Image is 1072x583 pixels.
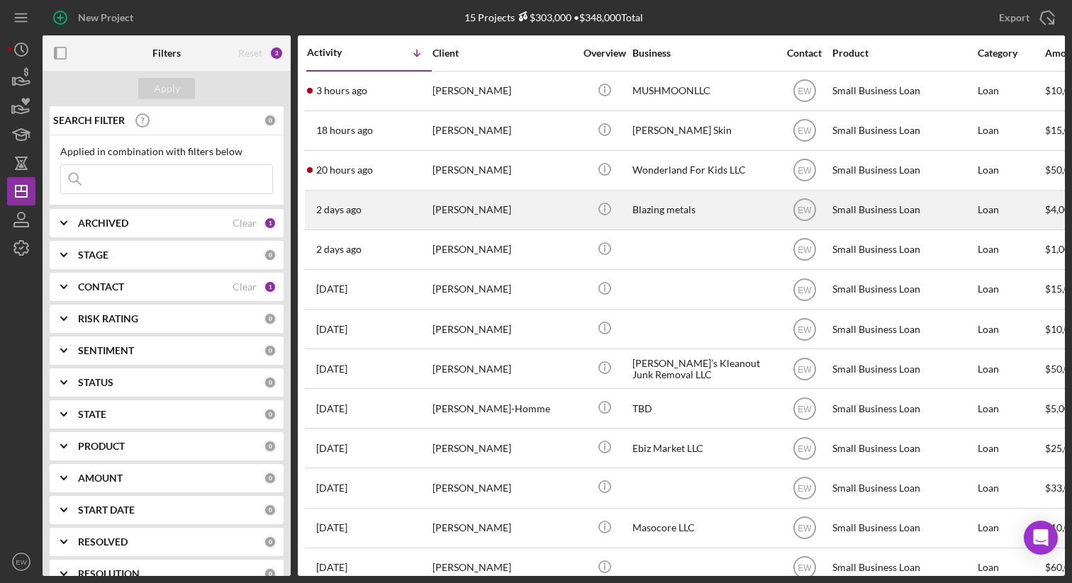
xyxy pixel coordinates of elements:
div: [PERSON_NAME] [432,191,574,229]
b: STAGE [78,249,108,261]
b: RESOLVED [78,536,128,548]
div: Small Business Loan [832,390,974,427]
time: 2025-10-07 05:05 [316,204,362,215]
div: 0 [264,376,277,389]
div: New Project [78,4,133,32]
div: Ebiz Market LLC [632,429,774,467]
b: ARCHIVED [78,217,128,229]
div: Blazing metals [632,191,774,229]
b: STATE [78,409,106,420]
div: [PERSON_NAME]-Homme [432,390,574,427]
div: Clear [233,217,257,229]
div: 0 [264,344,277,357]
div: Masocore LLC [632,509,774,547]
div: Export [999,4,1029,32]
text: EW [798,126,812,136]
text: EW [798,245,812,255]
text: EW [798,166,812,176]
div: Loan [978,191,1044,229]
text: EW [798,523,812,533]
time: 2025-09-30 10:02 [316,324,347,335]
time: 2025-10-02 18:12 [316,283,347,295]
div: Small Business Loan [832,350,974,387]
div: [PERSON_NAME] [432,310,574,348]
text: EW [798,324,812,334]
div: [PERSON_NAME] [432,152,574,189]
div: Loan [978,350,1044,387]
div: Small Business Loan [832,271,974,308]
div: 0 [264,408,277,421]
div: Small Business Loan [832,191,974,229]
b: SEARCH FILTER [53,115,125,126]
time: 2025-10-08 04:02 [316,125,373,136]
div: 2 [269,46,284,60]
text: EW [798,205,812,215]
div: 15 Projects • $348,000 Total [464,11,643,23]
div: [PERSON_NAME] [432,350,574,387]
time: 2025-10-08 18:28 [316,85,367,96]
div: 0 [264,312,277,325]
div: Loan [978,509,1044,547]
div: Loan [978,429,1044,467]
div: Small Business Loan [832,72,974,110]
div: Product [832,47,974,59]
div: Client [432,47,574,59]
div: [PERSON_NAME] [432,509,574,547]
text: EW [798,443,812,453]
time: 2025-09-29 23:54 [316,363,347,375]
b: PRODUCT [78,441,125,452]
text: EW [798,364,812,374]
div: Small Business Loan [832,429,974,467]
text: EW [798,484,812,494]
div: Loan [978,271,1044,308]
div: Small Business Loan [832,112,974,149]
div: MUSHMOONLLC [632,72,774,110]
button: New Project [43,4,147,32]
b: SENTIMENT [78,345,134,356]
div: 1 [264,217,277,230]
b: STATUS [78,377,113,388]
div: Small Business Loan [832,152,974,189]
b: Filters [152,47,181,59]
time: 2025-09-26 22:58 [316,482,347,494]
time: 2025-09-24 19:57 [316,522,347,533]
div: 0 [264,249,277,261]
div: Applied in combination with filters below [60,146,273,157]
div: Small Business Loan [832,310,974,348]
div: Small Business Loan [832,231,974,268]
div: 0 [264,536,277,548]
time: 2025-09-29 23:51 [316,403,347,414]
text: EW [798,86,812,96]
div: [PERSON_NAME]’s Kleanout Junk Removal LLC [632,350,774,387]
div: [PERSON_NAME] Skin [632,112,774,149]
text: EW [798,563,812,573]
b: CONTACT [78,281,124,293]
div: [PERSON_NAME] [432,429,574,467]
div: Activity [307,47,369,58]
div: $303,000 [515,11,571,23]
div: [PERSON_NAME] [432,271,574,308]
div: Loan [978,72,1044,110]
div: Contact [778,47,831,59]
div: [PERSON_NAME] [432,112,574,149]
button: Apply [138,78,195,99]
div: 0 [264,504,277,516]
time: 2025-09-22 20:57 [316,562,347,573]
b: RESOLUTION [78,568,140,579]
div: 0 [264,472,277,485]
div: Loan [978,310,1044,348]
div: [PERSON_NAME] [432,72,574,110]
div: Category [978,47,1044,59]
b: AMOUNT [78,472,123,484]
div: 0 [264,114,277,127]
div: Apply [154,78,180,99]
div: TBD [632,390,774,427]
text: EW [798,285,812,295]
div: Overview [578,47,631,59]
time: 2025-10-06 20:32 [316,244,362,255]
div: Business [632,47,774,59]
div: Open Intercom Messenger [1024,521,1058,555]
div: Small Business Loan [832,509,974,547]
div: Loan [978,112,1044,149]
text: EW [16,558,27,566]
